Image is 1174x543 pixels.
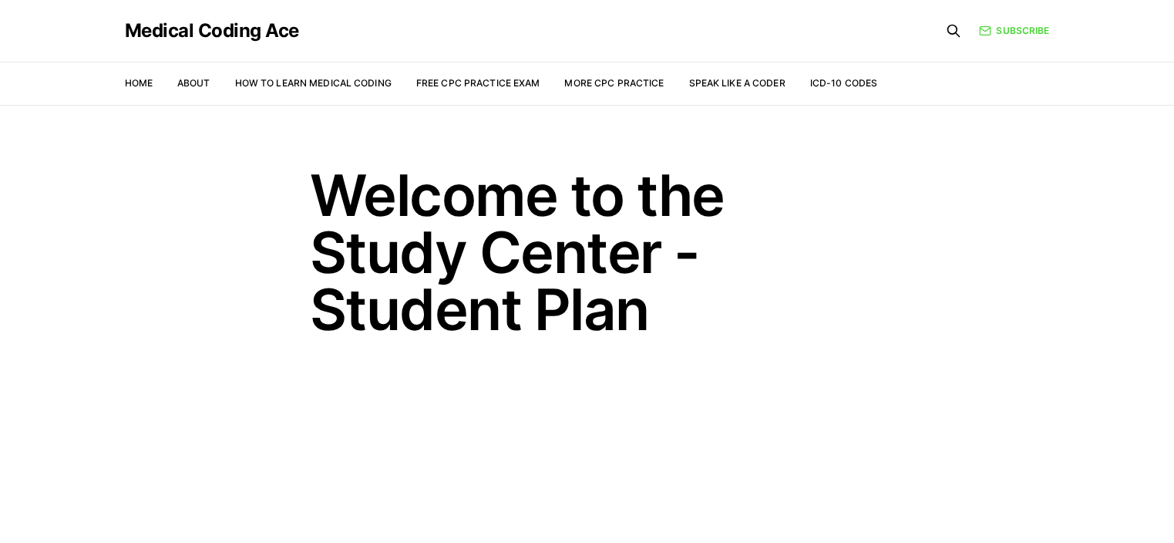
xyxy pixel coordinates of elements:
a: ICD-10 Codes [810,77,877,89]
a: Free CPC Practice Exam [416,77,540,89]
a: More CPC Practice [564,77,664,89]
a: About [177,77,210,89]
h1: Welcome to the Study Center - Student Plan [310,167,865,338]
a: Medical Coding Ace [125,22,299,40]
a: Speak Like a Coder [689,77,785,89]
a: Home [125,77,153,89]
a: Subscribe [979,24,1049,38]
a: How to Learn Medical Coding [235,77,392,89]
